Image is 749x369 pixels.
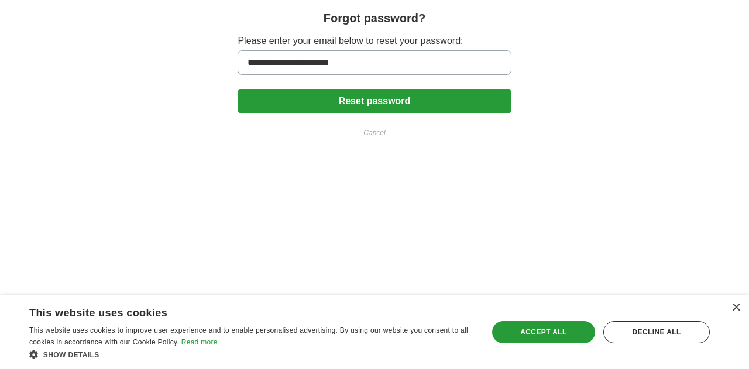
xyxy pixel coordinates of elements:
[43,351,99,359] span: Show details
[731,304,740,312] div: Close
[238,34,511,48] label: Please enter your email below to reset your password:
[492,321,595,343] div: Accept all
[29,302,445,320] div: This website uses cookies
[181,338,218,346] a: Read more, opens a new window
[238,127,511,138] a: Cancel
[603,321,710,343] div: Decline all
[29,326,468,346] span: This website uses cookies to improve user experience and to enable personalised advertising. By u...
[324,9,425,27] h1: Forgot password?
[238,89,511,113] button: Reset password
[29,349,475,360] div: Show details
